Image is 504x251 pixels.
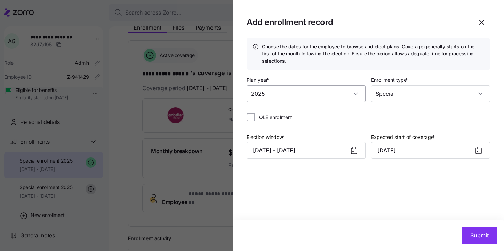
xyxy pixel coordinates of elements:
span: QLE enrollment [259,114,292,121]
label: Expected start of coverage [371,133,436,141]
button: Submit [462,227,497,244]
span: Submit [470,231,489,240]
h1: Add enrollment record [247,17,468,28]
input: MM/DD/YYYY [371,142,490,159]
label: Enrollment type [371,76,409,84]
h4: Choose the dates for the employee to browse and elect plans. Coverage generally starts on the fir... [262,43,485,64]
button: [DATE] – [DATE] [247,142,366,159]
label: Election window [247,133,286,141]
label: Plan year [247,76,270,84]
input: Enrollment type [371,85,490,102]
